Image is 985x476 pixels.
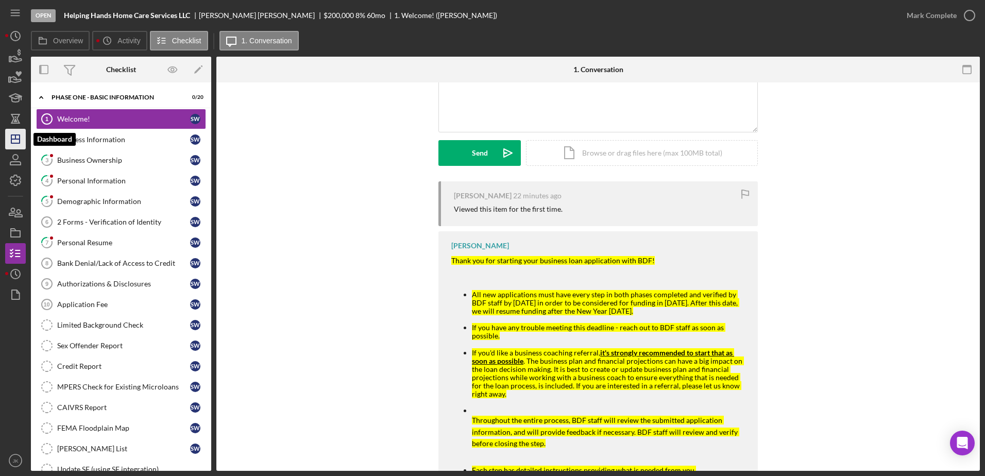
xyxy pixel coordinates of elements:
mark: If you have any trouble meeting this deadline - reach out to BDF staff as soon as possible. [472,323,725,340]
div: S W [190,320,200,330]
a: Limited Background CheckSW [36,315,206,335]
label: Activity [117,37,140,45]
button: Checklist [150,31,208,50]
a: FEMA Floodplain MapSW [36,418,206,438]
b: Helping Hands Home Care Services LLC [64,11,190,20]
mark: All new applications must have every step in both phases completed and verified by BDF staff by [... [472,290,739,315]
button: Overview [31,31,90,50]
mark: Each step has detailed instructions providing what is needed from you. [472,466,696,474]
a: 9Authorizations & DisclosuresSW [36,274,206,294]
div: Credit Report [57,362,190,370]
a: 3Business OwnershipSW [36,150,206,171]
div: 0 / 20 [185,94,203,100]
div: [PERSON_NAME] [454,192,512,200]
tspan: 6 [45,219,48,225]
tspan: 2 [45,136,48,143]
span: $200,000 [324,11,354,20]
div: Business Information [57,135,190,144]
div: Personal Resume [57,239,190,247]
time: 2025-10-09 16:31 [513,192,562,200]
tspan: 5 [45,198,48,205]
button: JK [5,450,26,471]
button: Send [438,140,521,166]
div: Business Ownership [57,156,190,164]
mark: If you'd like a business coaching referral, . The business plan and financial projections can hav... [472,348,744,398]
div: Send [472,140,488,166]
div: 60 mo [367,11,385,20]
div: 8 % [355,11,365,20]
div: Welcome! [57,115,190,123]
div: Checklist [106,65,136,74]
div: S W [190,134,200,145]
strong: it's strongly recommended to start that as soon as possible [472,348,734,365]
div: 1. Conversation [573,65,623,74]
div: Application Fee [57,300,190,309]
div: Sex Offender Report [57,342,190,350]
div: [PERSON_NAME] [451,242,509,250]
a: CAIVRS ReportSW [36,397,206,418]
div: FEMA Floodplain Map [57,424,190,432]
div: S W [190,176,200,186]
label: 1. Conversation [242,37,292,45]
div: Open [31,9,56,22]
div: S W [190,196,200,207]
a: Credit ReportSW [36,356,206,377]
label: Checklist [172,37,201,45]
div: Limited Background Check [57,321,190,329]
a: 62 Forms - Verification of IdentitySW [36,212,206,232]
div: S W [190,382,200,392]
tspan: 3 [45,157,48,163]
tspan: 7 [45,239,49,246]
a: 10Application FeeSW [36,294,206,315]
a: 7Personal ResumeSW [36,232,206,253]
a: Sex Offender ReportSW [36,335,206,356]
a: 8Bank Denial/Lack of Access to CreditSW [36,253,206,274]
div: S W [190,361,200,371]
div: S W [190,341,200,351]
div: Phase One - Basic Information [52,94,178,100]
button: 1. Conversation [219,31,299,50]
div: S W [190,444,200,454]
a: 5Demographic InformationSW [36,191,206,212]
tspan: 4 [45,177,49,184]
text: JK [12,458,19,464]
tspan: 1 [45,116,48,122]
div: S W [190,279,200,289]
div: S W [190,237,200,248]
button: Activity [92,31,147,50]
div: S W [190,402,200,413]
div: [PERSON_NAME] List [57,445,190,453]
div: Bank Denial/Lack of Access to Credit [57,259,190,267]
div: Demographic Information [57,197,190,206]
div: S W [190,258,200,268]
tspan: 10 [43,301,49,308]
mark: Thank you for starting your business loan application with BDF! [451,256,655,265]
a: [PERSON_NAME] ListSW [36,438,206,459]
tspan: 8 [45,260,48,266]
div: Authorizations & Disclosures [57,280,190,288]
div: S W [190,217,200,227]
div: Personal Information [57,177,190,185]
a: 4Personal InformationSW [36,171,206,191]
div: Update SF (using SF integration) [57,465,206,473]
div: MPERS Check for Existing Microloans [57,383,190,391]
div: Open Intercom Messenger [950,431,975,455]
a: MPERS Check for Existing MicroloansSW [36,377,206,397]
div: Viewed this item for the first time. [454,205,563,213]
tspan: 9 [45,281,48,287]
button: Mark Complete [896,5,980,26]
div: S W [190,299,200,310]
div: S W [190,114,200,124]
mark: Throughout the entire process, BDF staff will review the submitted application information, and w... [472,416,739,448]
div: S W [190,423,200,433]
div: [PERSON_NAME] [PERSON_NAME] [199,11,324,20]
a: 2Business InformationSW [36,129,206,150]
label: Overview [53,37,83,45]
div: 1. Welcome! ([PERSON_NAME]) [394,11,497,20]
div: S W [190,155,200,165]
a: 1Welcome!SW [36,109,206,129]
div: CAIVRS Report [57,403,190,412]
div: Mark Complete [907,5,957,26]
div: 2 Forms - Verification of Identity [57,218,190,226]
